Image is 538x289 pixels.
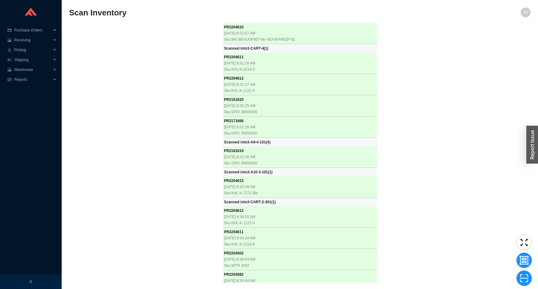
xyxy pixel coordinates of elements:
[224,256,376,262] div: [DATE] 8:34:43 AM
[516,253,532,268] button: group
[516,270,532,286] button: scan
[224,214,376,220] div: [DATE] 8:34:01 AM
[224,97,376,103] div: PR 2181620
[224,148,376,154] div: PR 2181619
[14,75,51,85] span: Reports
[14,65,51,75] span: Warehouse
[14,25,51,35] span: Purchase Orders
[224,250,376,256] div: PR 2204502
[523,7,528,17] span: AN
[224,190,376,196] div: Sku: KHL K-7272-BN
[7,78,12,81] span: fund
[29,280,33,283] span: left
[224,220,376,226] div: Sku: KHL K-1121-0
[224,139,376,145] div: Scanned into 3-A9-4-101 ( 4 )
[224,130,376,136] div: Sku: GRO 39655000
[14,35,51,45] span: Receiving
[224,199,376,205] div: Scanned into 3-CART-2-301 ( 1 )
[14,45,51,55] span: Picking
[224,30,376,36] div: [DATE] 8:23:57 AM
[224,169,376,175] div: Scanned into 3-A10-3-101 ( 1 )
[224,262,376,269] div: Sku: WTR 1002
[224,75,376,81] div: PR 2204612
[224,54,376,60] div: PR 2204611
[224,103,376,109] div: [DATE] 8:32:25 AM
[224,36,376,43] div: Sku: BAI BEVUOF00T-66--BOVERINIZF-01
[224,60,376,66] div: [DATE] 8:31:16 AM
[224,81,376,88] div: [DATE] 8:31:17 AM
[224,45,376,52] div: Scanned into 3-CART-4 ( 1 )
[224,154,376,160] div: [DATE] 8:32:38 AM
[224,124,376,130] div: [DATE] 8:32:28 AM
[224,178,376,184] div: PR 2204613
[224,271,376,278] div: PR 2204582
[224,208,376,214] div: PR 2204612
[224,160,376,166] div: Sku: GRO 39655000
[14,55,51,65] span: Shipping
[224,118,376,124] div: PR 2171666
[516,235,532,250] button: fullscreen
[224,66,376,72] div: Sku: KHL K-2214-0
[224,229,376,235] div: PR 2204611
[224,109,376,115] div: Sku: GRO 39655000
[224,278,376,284] div: [DATE] 8:34:44 AM
[69,7,415,18] h2: Scan Inventory
[224,184,376,190] div: [DATE] 8:32:49 AM
[517,256,532,265] span: group
[224,24,376,30] div: PR 2204610
[224,241,376,247] div: Sku: KHL K-2214-0
[224,88,376,94] div: Sku: KHL K-1121-0
[517,238,532,247] span: fullscreen
[517,274,532,283] span: scan
[224,235,376,241] div: [DATE] 8:34:24 AM
[7,28,12,32] span: credit-card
